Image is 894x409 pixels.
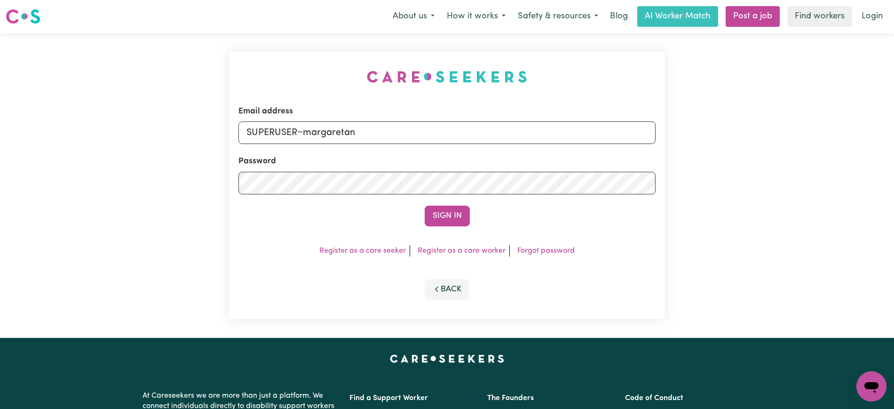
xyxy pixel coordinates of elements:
a: Register as a care worker [418,247,506,255]
label: Email address [238,105,293,118]
a: The Founders [487,394,534,402]
a: Login [856,6,888,27]
input: Email address [238,121,656,144]
a: Forgot password [517,247,575,255]
iframe: Button to launch messaging window [856,371,886,401]
a: Careseekers logo [6,6,40,27]
button: Back [425,279,470,300]
button: About us [387,7,441,26]
a: Blog [604,6,633,27]
a: Find workers [787,6,852,27]
a: Register as a care seeker [319,247,406,255]
img: Careseekers logo [6,8,40,25]
a: AI Worker Match [637,6,718,27]
a: Find a Support Worker [349,394,428,402]
button: How it works [441,7,512,26]
label: Password [238,155,276,168]
a: Post a job [726,6,780,27]
button: Sign In [425,206,470,226]
a: Code of Conduct [625,394,683,402]
a: Careseekers home page [390,355,504,362]
button: Safety & resources [512,7,604,26]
